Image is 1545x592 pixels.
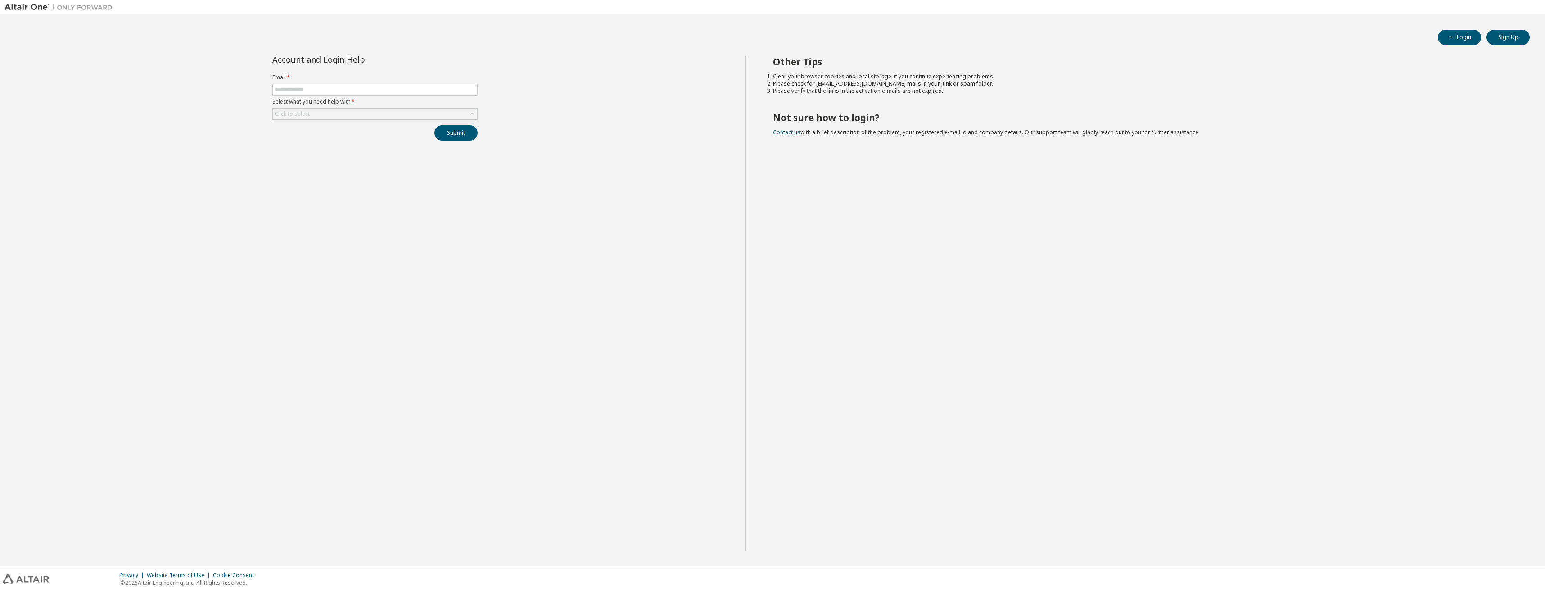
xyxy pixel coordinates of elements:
[773,73,1514,80] li: Clear your browser cookies and local storage, if you continue experiencing problems.
[5,3,117,12] img: Altair One
[434,125,478,141] button: Submit
[272,98,478,105] label: Select what you need help with
[147,572,213,579] div: Website Terms of Use
[773,128,800,136] a: Contact us
[213,572,259,579] div: Cookie Consent
[275,110,310,118] div: Click to select
[120,572,147,579] div: Privacy
[773,80,1514,87] li: Please check for [EMAIL_ADDRESS][DOMAIN_NAME] mails in your junk or spam folder.
[273,109,477,119] div: Click to select
[773,128,1200,136] span: with a brief description of the problem, your registered e-mail id and company details. Our suppo...
[773,112,1514,123] h2: Not sure how to login?
[773,87,1514,95] li: Please verify that the links in the activation e-mails are not expired.
[272,56,437,63] div: Account and Login Help
[773,56,1514,68] h2: Other Tips
[120,579,259,587] p: © 2025 Altair Engineering, Inc. All Rights Reserved.
[3,574,49,584] img: altair_logo.svg
[272,74,478,81] label: Email
[1486,30,1530,45] button: Sign Up
[1438,30,1481,45] button: Login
